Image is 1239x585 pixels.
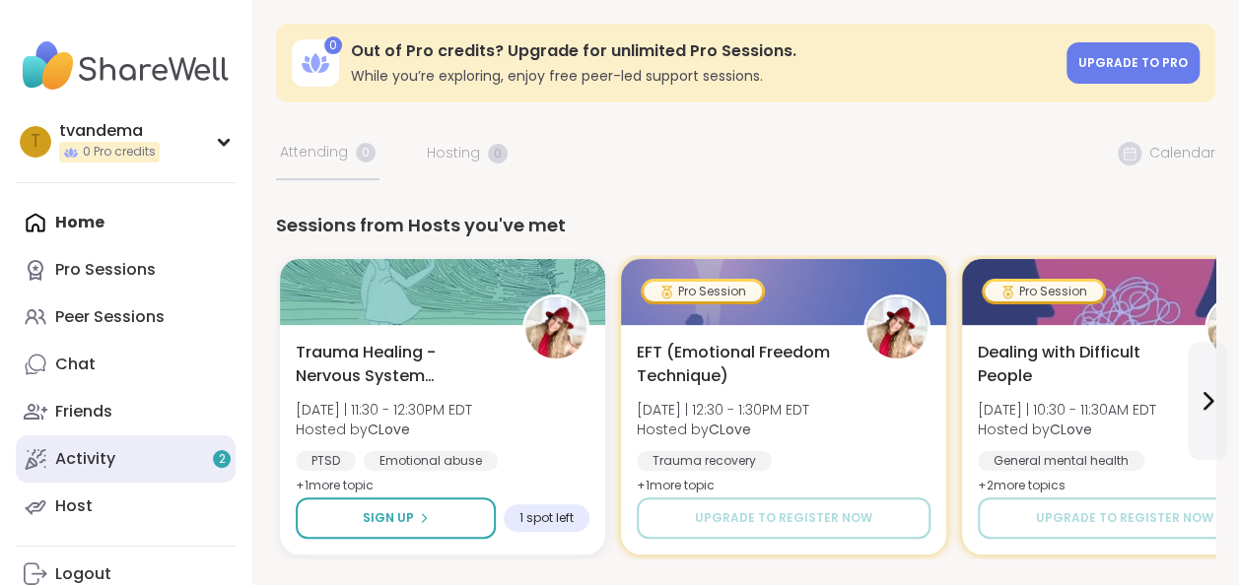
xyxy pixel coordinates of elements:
[83,144,156,161] span: 0 Pro credits
[695,509,872,527] span: Upgrade to register now
[16,246,236,293] a: Pro Sessions
[31,129,40,155] span: t
[637,341,842,388] span: EFT (Emotional Freedom Technique)
[351,66,1055,86] h3: While you’re exploring, enjoy free peer-led support sessions.
[55,401,112,422] div: Friends
[1078,54,1188,71] span: Upgrade to Pro
[637,420,809,439] span: Hosted by
[324,36,342,54] div: 0
[296,400,472,420] span: [DATE] | 11:30 - 12:30PM EDT
[644,282,762,301] div: Pro Session
[55,563,111,585] div: Logout
[978,451,1144,471] div: General mental health
[16,435,236,483] a: Activity2
[296,497,496,539] button: Sign Up
[276,212,1215,239] div: Sessions from Hosts you've met
[978,420,1156,439] span: Hosted by
[637,451,772,471] div: Trauma recovery
[55,354,96,375] div: Chat
[16,293,236,341] a: Peer Sessions
[16,341,236,388] a: Chat
[866,297,928,358] img: CLove
[296,341,501,388] span: Trauma Healing - Nervous System Regulation
[978,400,1156,420] span: [DATE] | 10:30 - 11:30AM EDT
[978,341,1183,388] span: Dealing with Difficult People
[985,282,1103,301] div: Pro Session
[16,483,236,530] a: Host
[55,448,115,470] div: Activity
[1050,420,1092,439] b: CLove
[59,120,160,142] div: tvandema
[519,510,574,526] span: 1 spot left
[709,420,751,439] b: CLove
[16,388,236,435] a: Friends
[16,32,236,100] img: ShareWell Nav Logo
[637,497,930,539] button: Upgrade to register now
[637,400,809,420] span: [DATE] | 12:30 - 1:30PM EDT
[296,451,356,471] div: PTSD
[55,259,156,281] div: Pro Sessions
[351,40,1055,62] h3: Out of Pro credits? Upgrade for unlimited Pro Sessions.
[363,509,414,527] span: Sign Up
[1067,42,1200,84] a: Upgrade to Pro
[1036,509,1213,527] span: Upgrade to register now
[364,451,498,471] div: Emotional abuse
[55,306,165,328] div: Peer Sessions
[219,451,226,468] span: 2
[368,420,410,439] b: CLove
[296,420,472,439] span: Hosted by
[525,297,586,358] img: CLove
[55,495,93,517] div: Host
